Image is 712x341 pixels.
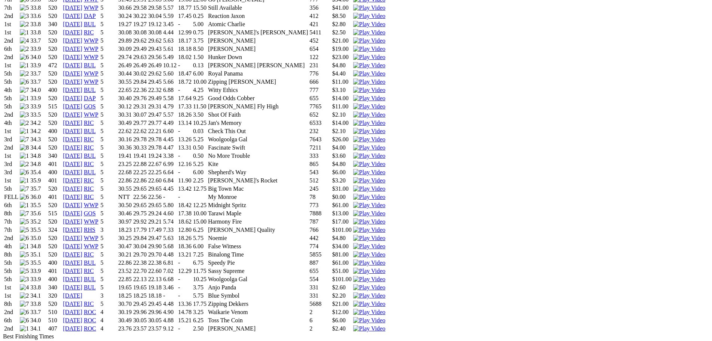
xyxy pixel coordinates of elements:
img: Play Video [353,103,385,110]
td: 2nd [4,53,19,61]
a: View replay [353,79,385,85]
td: 33.8 [30,4,47,12]
a: RIC [84,251,94,258]
img: 5 [20,251,29,258]
td: 340 [48,21,62,28]
a: RIC [84,136,94,142]
img: 1 [20,62,29,69]
img: 6 [20,54,29,61]
img: 6 [20,169,29,176]
a: WWP [84,111,98,118]
a: View replay [353,177,385,184]
img: 5 [20,4,29,11]
td: 30.08 [118,29,132,36]
img: 1 [20,177,29,184]
a: ROC [84,309,96,315]
img: 6 [20,79,29,85]
img: Play Video [353,284,385,291]
img: Play Video [353,317,385,324]
img: 7 [20,136,29,143]
a: BUL [84,259,96,266]
a: [DATE] [63,4,82,11]
img: Play Video [353,268,385,274]
td: 5 [100,53,117,61]
td: 18.17 [178,37,192,44]
td: 30.08 [148,29,162,36]
a: View replay [353,309,385,315]
td: 19.27 [118,21,132,28]
td: 29.56 [148,53,162,61]
td: 5 [100,12,117,20]
a: View replay [353,153,385,159]
td: 18.18 [178,45,192,53]
a: BUL [84,153,96,159]
td: 26.49 [148,62,162,69]
a: WWP [84,202,98,208]
a: WWP [84,235,98,241]
td: $8.50 [332,12,352,20]
img: Play Video [353,111,385,118]
img: 7 [20,185,29,192]
a: View replay [353,128,385,134]
a: RIC [84,194,94,200]
td: 5.57 [163,4,177,12]
img: Play Video [353,153,385,159]
img: Play Video [353,95,385,102]
a: View replay [353,259,385,266]
img: Play Video [353,79,385,85]
img: 4 [20,37,29,44]
img: Play Video [353,177,385,184]
a: RIC [84,120,94,126]
td: 18.77 [178,4,192,12]
td: 0.13 [193,62,207,69]
td: 2nd [4,12,19,20]
img: 7 [20,210,29,217]
img: 2 [20,70,29,77]
a: View replay [353,185,385,192]
a: [DATE] [63,29,82,36]
img: 1 [20,95,29,102]
a: BUL [84,87,96,93]
td: - [178,62,192,69]
a: DAP [84,95,96,101]
td: 520 [48,12,62,20]
td: 30.04 [148,12,162,20]
img: 3 [20,276,29,283]
td: 8.50 [193,45,207,53]
a: View replay [353,243,385,249]
img: Play Video [353,13,385,19]
td: 30.66 [118,4,132,12]
img: 1 [20,202,29,209]
td: 5411 [309,29,322,36]
td: 5 [100,4,117,12]
a: RIC [84,185,94,192]
a: View replay [353,325,385,332]
td: 4.44 [163,29,177,36]
td: 30.22 [133,12,147,20]
a: [DATE] [63,325,82,332]
a: View replay [353,227,385,233]
a: [DATE] [63,46,82,52]
td: 29.63 [133,53,147,61]
a: WWP [84,70,98,77]
td: 3.75 [193,37,207,44]
a: View replay [353,235,385,241]
a: BUL [84,21,96,27]
td: $2.80 [332,21,352,28]
img: Play Video [353,62,385,69]
td: 520 [48,4,62,12]
td: - [178,21,192,28]
td: 0.25 [193,12,207,20]
img: Play Video [353,325,385,332]
img: 6 [20,309,29,316]
td: Hunker Down [208,53,308,61]
td: 5 [100,37,117,44]
img: 2 [20,46,29,52]
td: 30.24 [118,12,132,20]
td: 0.75 [193,29,207,36]
td: [PERSON_NAME] [208,37,308,44]
a: RHS [84,227,95,233]
a: ROC [84,317,96,323]
img: Play Video [353,276,385,283]
a: View replay [353,268,385,274]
